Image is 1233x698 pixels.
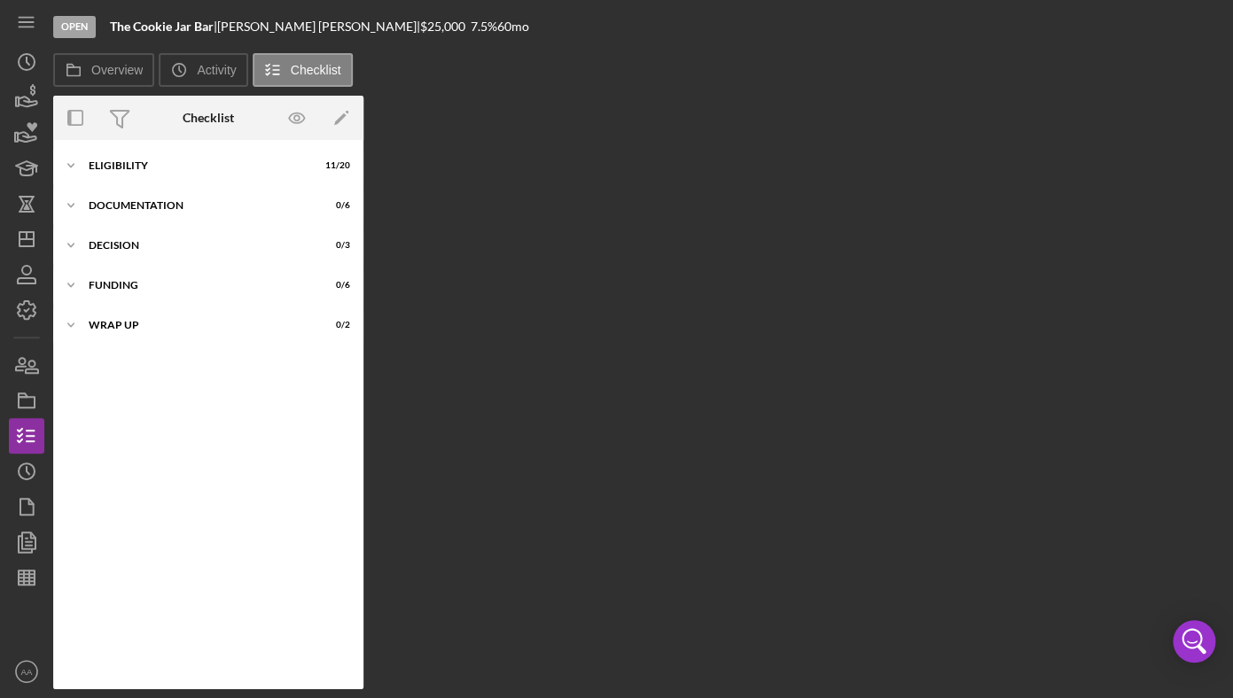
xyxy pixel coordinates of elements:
button: Checklist [253,53,353,87]
div: 0 / 6 [318,200,350,211]
span: $25,000 [420,19,465,34]
div: ELIGIBILITY [89,160,306,171]
div: Open [53,16,96,38]
label: Activity [197,63,236,77]
button: Overview [53,53,154,87]
div: 7.5 % [471,19,497,34]
div: 60 mo [497,19,529,34]
div: Checklist [183,111,234,125]
div: 11 / 20 [318,160,350,171]
div: Open Intercom Messenger [1173,620,1215,663]
div: Decision [89,240,306,251]
div: | [110,19,217,34]
label: Checklist [291,63,341,77]
div: 0 / 2 [318,320,350,330]
div: 0 / 3 [318,240,350,251]
div: Funding [89,280,306,291]
div: DOCUMENTATION [89,200,306,211]
div: Wrap up [89,320,306,330]
div: [PERSON_NAME] [PERSON_NAME] | [217,19,420,34]
label: Overview [91,63,143,77]
div: 0 / 6 [318,280,350,291]
button: Activity [159,53,247,87]
button: AA [9,654,44,689]
b: The Cookie Jar Bar [110,19,214,34]
text: AA [21,667,33,677]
